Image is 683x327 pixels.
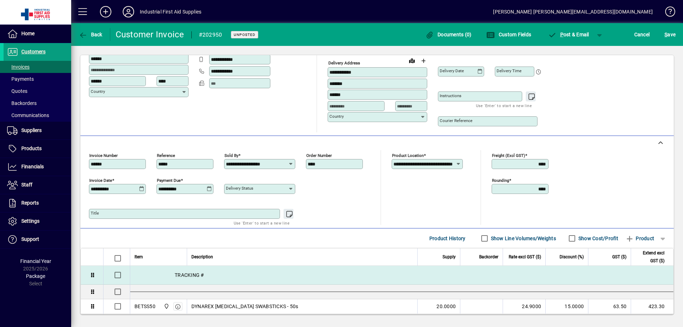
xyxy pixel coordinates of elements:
button: Choose address [418,55,429,67]
button: Cancel [632,28,652,41]
div: Industrial First Aid Supplies [140,6,201,17]
span: Support [21,236,39,242]
mat-label: Courier Reference [440,118,472,123]
span: S [665,32,667,37]
mat-hint: Use 'Enter' to start a new line [476,101,532,110]
span: Product History [429,233,466,244]
span: Payments [7,76,34,82]
span: Extend excl GST ($) [635,249,665,265]
td: 15.0000 [545,299,588,314]
button: Save [663,28,677,41]
span: Product [625,233,654,244]
span: GST ($) [612,253,626,261]
button: Add [94,5,117,18]
mat-label: Payment due [157,178,181,183]
span: Products [21,146,42,151]
span: Documents (0) [425,32,472,37]
div: 24.9000 [507,303,541,310]
span: Supply [443,253,456,261]
a: View on map [406,55,418,66]
span: INDUSTRIAL FIRST AID SUPPLIES LTD [162,302,170,310]
span: Invoices [7,64,30,70]
a: Suppliers [4,122,71,139]
mat-label: Delivery time [497,68,521,73]
span: Financials [21,164,44,169]
a: Communications [4,109,71,121]
mat-hint: Use 'Enter' to start a new line [234,219,290,227]
label: Show Line Volumes/Weights [489,235,556,242]
a: Payments [4,73,71,85]
div: #202950 [199,29,222,41]
a: Knowledge Base [660,1,674,25]
a: Invoices [4,61,71,73]
label: Show Cost/Profit [577,235,618,242]
span: 20.0000 [436,303,456,310]
a: Quotes [4,85,71,97]
mat-label: Rounding [492,178,509,183]
span: Backorders [7,100,37,106]
span: Suppliers [21,127,42,133]
span: Description [191,253,213,261]
mat-label: Country [329,114,344,119]
a: Reports [4,194,71,212]
span: Backorder [479,253,498,261]
button: Profile [117,5,140,18]
button: Post & Email [544,28,593,41]
a: Home [4,25,71,43]
mat-label: Invoice date [89,178,112,183]
span: Cancel [634,29,650,40]
mat-label: Sold by [224,153,238,158]
button: Documents (0) [424,28,473,41]
mat-label: Country [91,89,105,94]
a: Settings [4,212,71,230]
span: Discount (%) [560,253,584,261]
mat-label: Freight (excl GST) [492,153,525,158]
mat-label: Title [91,211,99,216]
mat-label: Delivery status [226,186,253,191]
mat-label: Instructions [440,93,461,98]
button: Back [77,28,104,41]
span: Rate excl GST ($) [509,253,541,261]
span: Back [79,32,102,37]
span: Reports [21,200,39,206]
div: [PERSON_NAME] [PERSON_NAME][EMAIL_ADDRESS][DOMAIN_NAME] [493,6,653,17]
span: Custom Fields [486,32,531,37]
mat-label: Order number [306,153,332,158]
span: P [560,32,563,37]
div: BETSS50 [134,303,155,310]
button: Custom Fields [485,28,533,41]
span: Financial Year [20,258,51,264]
mat-label: Product location [392,153,424,158]
span: ost & Email [548,32,589,37]
a: Backorders [4,97,71,109]
mat-label: Reference [157,153,175,158]
mat-label: Invoice number [89,153,118,158]
button: Product [622,232,658,245]
a: Support [4,231,71,248]
span: DYNAREX [MEDICAL_DATA] SWABSTICKS - 50s [191,303,298,310]
mat-label: Delivery date [440,68,464,73]
div: Customer Invoice [116,29,184,40]
span: Quotes [7,88,27,94]
span: Settings [21,218,39,224]
td: 63.50 [588,299,631,314]
span: Customers [21,49,46,54]
span: Unposted [234,32,255,37]
app-page-header-button: Back [71,28,110,41]
span: Package [26,273,45,279]
a: Products [4,140,71,158]
span: ave [665,29,676,40]
span: Home [21,31,35,36]
span: Item [134,253,143,261]
button: Product History [427,232,468,245]
div: TRACKING # [130,266,673,284]
span: Staff [21,182,32,188]
a: Staff [4,176,71,194]
span: Communications [7,112,49,118]
a: Financials [4,158,71,176]
td: 423.30 [631,299,673,314]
